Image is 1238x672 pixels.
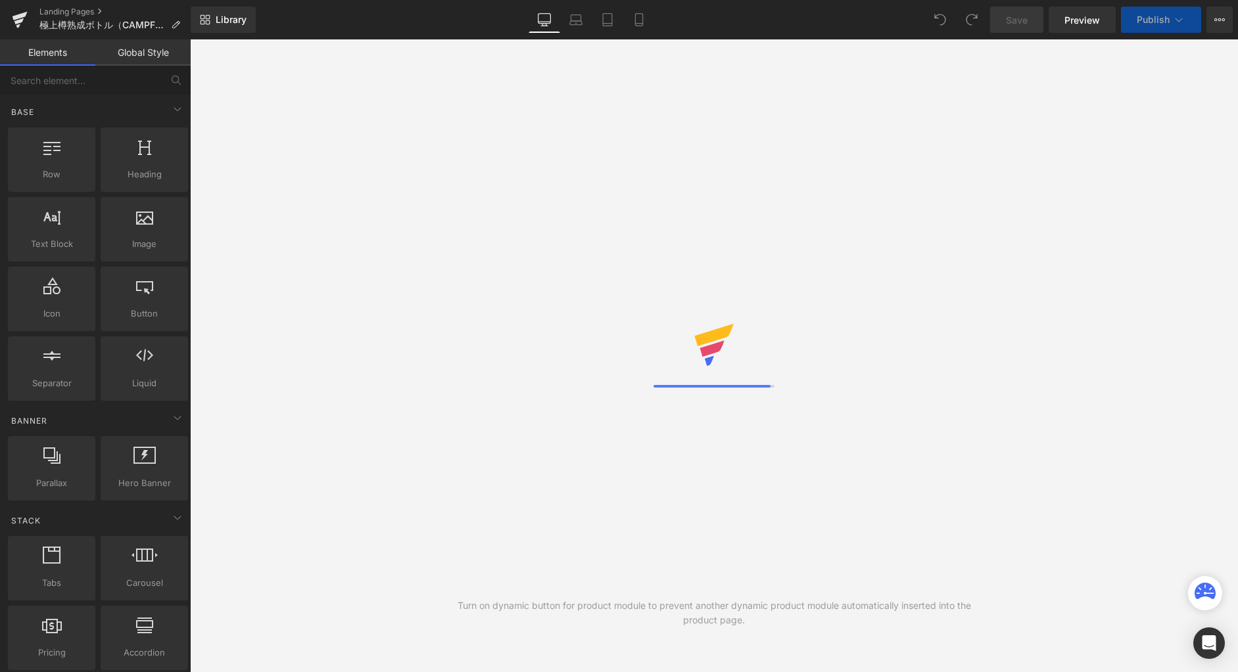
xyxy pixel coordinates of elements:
a: Desktop [529,7,560,33]
a: New Library [191,7,256,33]
a: Mobile [623,7,655,33]
a: Global Style [95,39,191,66]
span: Separator [12,376,91,390]
div: Turn on dynamic button for product module to prevent another dynamic product module automatically... [452,598,976,627]
button: Publish [1121,7,1201,33]
button: Redo [959,7,985,33]
span: Hero Banner [105,476,184,490]
span: Heading [105,168,184,181]
span: Banner [10,414,49,427]
a: Landing Pages [39,7,191,17]
span: Publish [1137,14,1170,25]
span: Tabs [12,576,91,590]
span: Stack [10,514,42,527]
span: Base [10,106,36,118]
span: Row [12,168,91,181]
a: Preview [1049,7,1116,33]
span: Preview [1064,13,1100,27]
div: Open Intercom Messenger [1193,627,1225,659]
span: Carousel [105,576,184,590]
span: Accordion [105,646,184,660]
span: Icon [12,307,91,321]
span: Pricing [12,646,91,660]
span: Text Block [12,237,91,251]
span: 極上樽熟成ボトル（CAMPFIRE） [39,20,166,30]
button: More [1206,7,1233,33]
a: Tablet [592,7,623,33]
span: Liquid [105,376,184,390]
a: Laptop [560,7,592,33]
span: Button [105,307,184,321]
span: Save [1006,13,1028,27]
span: Library [216,14,247,26]
button: Undo [927,7,953,33]
span: Image [105,237,184,251]
span: Parallax [12,476,91,490]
